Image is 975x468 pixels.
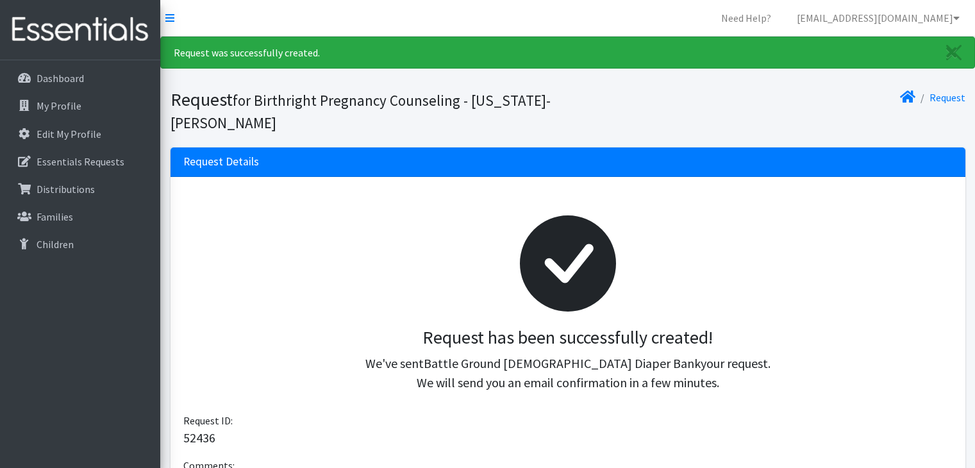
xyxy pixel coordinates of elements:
p: Essentials Requests [37,155,124,168]
a: Dashboard [5,65,155,91]
a: Edit My Profile [5,121,155,147]
div: Request was successfully created. [160,37,975,69]
a: Families [5,204,155,230]
p: Distributions [37,183,95,196]
a: My Profile [5,93,155,119]
span: Battle Ground [DEMOGRAPHIC_DATA] Diaper Bank [424,355,701,371]
h1: Request [171,88,563,133]
p: Dashboard [37,72,84,85]
a: Close [933,37,974,68]
p: 52436 [183,428,953,447]
a: Children [5,231,155,257]
p: My Profile [37,99,81,112]
a: Distributions [5,176,155,202]
p: Families [37,210,73,223]
h3: Request Details [183,155,259,169]
h3: Request has been successfully created! [194,327,942,349]
a: Essentials Requests [5,149,155,174]
small: for Birthright Pregnancy Counseling - [US_STATE]-[PERSON_NAME] [171,91,551,132]
p: Children [37,238,74,251]
p: Edit My Profile [37,128,101,140]
a: [EMAIL_ADDRESS][DOMAIN_NAME] [787,5,970,31]
span: Request ID: [183,414,233,427]
a: Need Help? [711,5,781,31]
a: Request [929,91,965,104]
img: HumanEssentials [5,8,155,51]
p: We've sent your request. We will send you an email confirmation in a few minutes. [194,354,942,392]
